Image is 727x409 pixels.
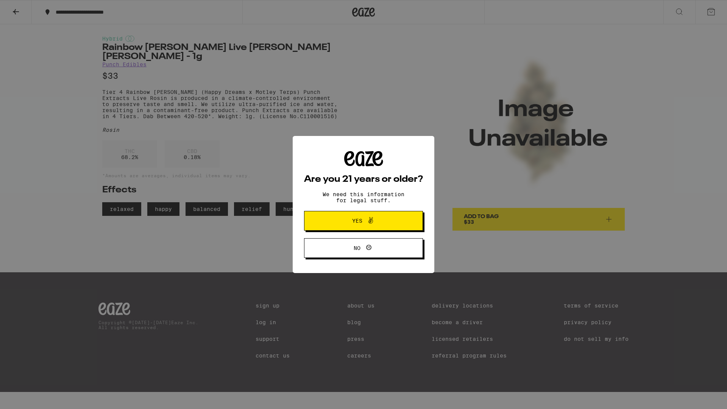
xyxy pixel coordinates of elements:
span: Yes [352,218,362,223]
button: No [304,238,423,258]
button: Yes [304,211,423,231]
span: No [354,245,360,251]
p: We need this information for legal stuff. [316,191,411,203]
h2: Are you 21 years or older? [304,175,423,184]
